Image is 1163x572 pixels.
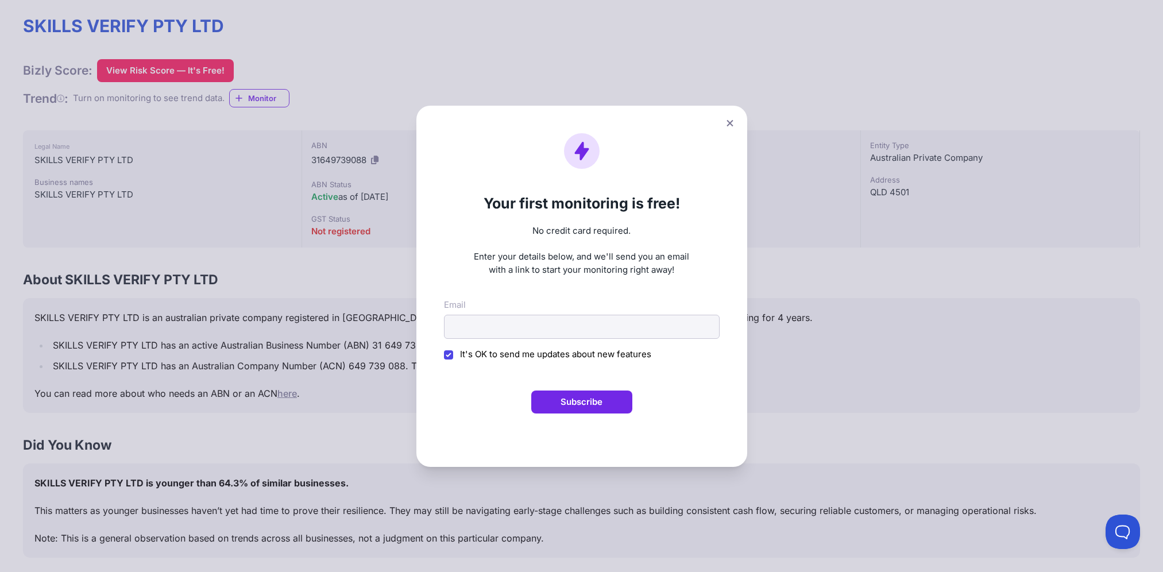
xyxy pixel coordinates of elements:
span: It's OK to send me updates about new features [460,349,651,360]
iframe: Toggle Customer Support [1106,515,1140,549]
button: Subscribe [531,391,632,413]
p: No credit card required. [444,225,720,238]
h2: Your first monitoring is free! [444,195,720,212]
p: Enter your details below, and we'll send you an email with a link to start your monitoring right ... [444,250,720,276]
label: Email [444,299,466,312]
